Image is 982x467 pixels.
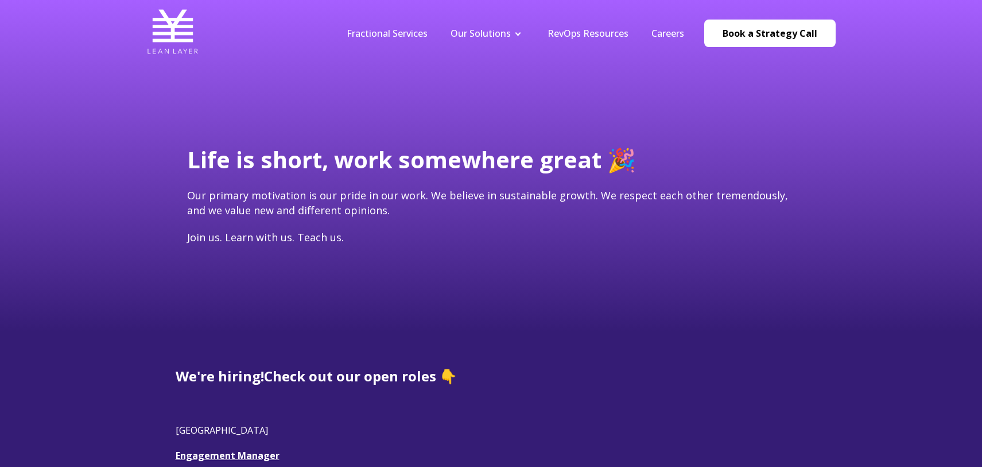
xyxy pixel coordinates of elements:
[651,27,684,40] a: Careers
[176,366,264,385] span: We're hiring!
[187,144,636,175] span: Life is short, work somewhere great 🎉
[176,449,280,462] a: Engagement Manager
[147,6,199,57] img: Lean Layer Logo
[187,230,344,244] span: Join us. Learn with us. Teach us.
[335,27,696,40] div: Navigation Menu
[187,188,788,217] span: Our primary motivation is our pride in our work. We believe in sustainable growth. We respect eac...
[451,27,511,40] a: Our Solutions
[347,27,428,40] a: Fractional Services
[264,366,457,385] span: Check out our open roles 👇
[548,27,628,40] a: RevOps Resources
[704,20,836,47] a: Book a Strategy Call
[176,424,268,437] span: [GEOGRAPHIC_DATA]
